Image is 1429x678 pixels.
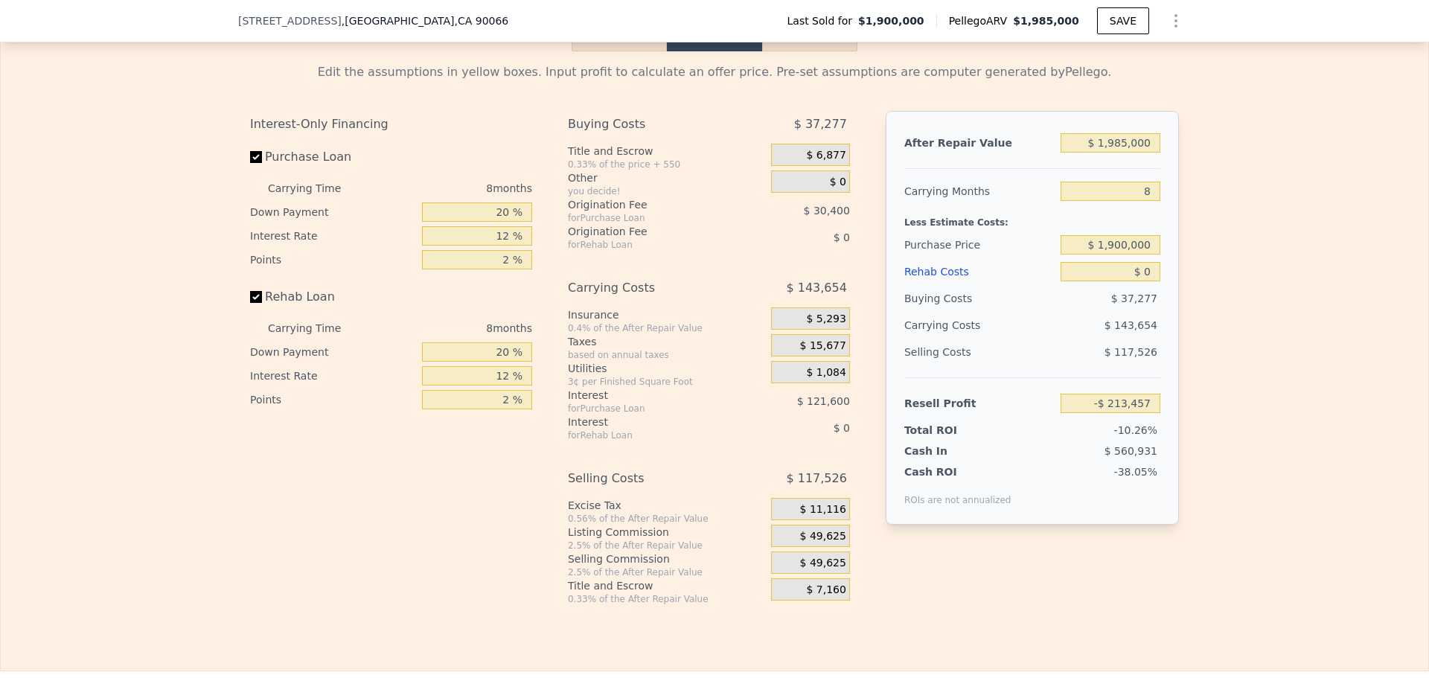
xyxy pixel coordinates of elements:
[568,465,734,492] div: Selling Costs
[250,144,416,170] label: Purchase Loan
[568,376,765,388] div: 3¢ per Finished Square Foot
[250,340,416,364] div: Down Payment
[568,429,734,441] div: for Rehab Loan
[371,176,532,200] div: 8 months
[1104,346,1157,358] span: $ 117,526
[804,205,850,217] span: $ 30,400
[568,551,765,566] div: Selling Commission
[904,231,1055,258] div: Purchase Price
[268,176,365,200] div: Carrying Time
[806,313,845,326] span: $ 5,293
[568,361,765,376] div: Utilities
[858,13,924,28] span: $1,900,000
[568,498,765,513] div: Excise Tax
[1104,319,1157,331] span: $ 143,654
[1104,445,1157,457] span: $ 560,931
[568,159,765,170] div: 0.33% of the price + 550
[787,13,859,28] span: Last Sold for
[904,129,1055,156] div: After Repair Value
[1097,7,1149,34] button: SAVE
[806,149,845,162] span: $ 6,877
[371,316,532,340] div: 8 months
[568,185,765,197] div: you decide!
[250,291,262,303] input: Rehab Loan
[568,212,734,224] div: for Purchase Loan
[568,403,734,415] div: for Purchase Loan
[568,525,765,540] div: Listing Commission
[834,231,850,243] span: $ 0
[250,284,416,310] label: Rehab Loan
[568,144,765,159] div: Title and Escrow
[904,390,1055,417] div: Resell Profit
[238,13,342,28] span: [STREET_ADDRESS]
[904,258,1055,285] div: Rehab Costs
[568,349,765,361] div: based on annual taxes
[800,503,846,517] span: $ 11,116
[568,415,734,429] div: Interest
[568,578,765,593] div: Title and Escrow
[904,423,997,438] div: Total ROI
[568,197,734,212] div: Origination Fee
[568,170,765,185] div: Other
[830,176,846,189] span: $ 0
[568,593,765,605] div: 0.33% of the After Repair Value
[1114,466,1157,478] span: -38.05%
[800,530,846,543] span: $ 49,625
[800,557,846,570] span: $ 49,625
[904,178,1055,205] div: Carrying Months
[949,13,1014,28] span: Pellego ARV
[1161,6,1191,36] button: Show Options
[1111,292,1157,304] span: $ 37,277
[786,275,846,301] span: $ 143,654
[904,339,1055,365] div: Selling Costs
[904,312,997,339] div: Carrying Costs
[568,307,765,322] div: Insurance
[797,395,850,407] span: $ 121,600
[568,388,734,403] div: Interest
[568,239,734,251] div: for Rehab Loan
[800,339,846,353] span: $ 15,677
[268,316,365,340] div: Carrying Time
[250,248,416,272] div: Points
[904,285,1055,312] div: Buying Costs
[568,111,734,138] div: Buying Costs
[250,364,416,388] div: Interest Rate
[904,464,1011,479] div: Cash ROI
[786,465,846,492] span: $ 117,526
[250,111,532,138] div: Interest-Only Financing
[342,13,508,28] span: , [GEOGRAPHIC_DATA]
[904,479,1011,506] div: ROIs are not annualized
[568,513,765,525] div: 0.56% of the After Repair Value
[806,366,845,380] span: $ 1,084
[568,540,765,551] div: 2.5% of the After Repair Value
[568,322,765,334] div: 0.4% of the After Repair Value
[806,583,845,597] span: $ 7,160
[454,15,508,27] span: , CA 90066
[834,422,850,434] span: $ 0
[1114,424,1157,436] span: -10.26%
[568,224,734,239] div: Origination Fee
[568,275,734,301] div: Carrying Costs
[250,63,1179,81] div: Edit the assumptions in yellow boxes. Input profit to calculate an offer price. Pre-set assumptio...
[794,111,847,138] span: $ 37,277
[250,151,262,163] input: Purchase Loan
[904,444,997,458] div: Cash In
[568,334,765,349] div: Taxes
[250,200,416,224] div: Down Payment
[1013,15,1079,27] span: $1,985,000
[250,388,416,412] div: Points
[568,566,765,578] div: 2.5% of the After Repair Value
[904,205,1160,231] div: Less Estimate Costs:
[250,224,416,248] div: Interest Rate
